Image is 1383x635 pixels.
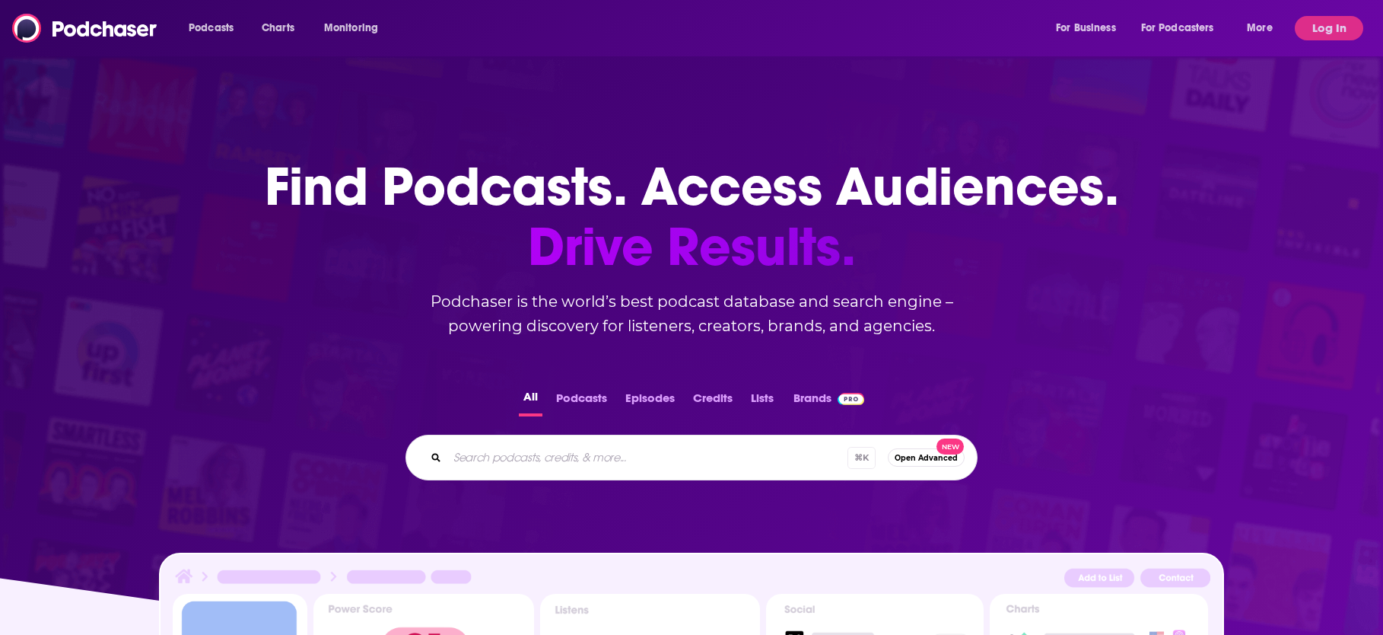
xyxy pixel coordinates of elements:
span: Drive Results. [265,217,1119,277]
button: open menu [1131,16,1236,40]
img: Podcast Insights Header [173,566,1210,593]
span: Open Advanced [895,454,958,462]
button: Podcasts [552,387,612,416]
span: More [1247,18,1273,39]
button: Open AdvancedNew [888,448,965,467]
button: open menu [1045,16,1135,40]
span: Charts [262,18,294,39]
span: For Business [1056,18,1116,39]
span: For Podcasters [1141,18,1214,39]
button: open menu [1236,16,1292,40]
button: Log In [1295,16,1363,40]
span: Monitoring [324,18,378,39]
button: Credits [688,387,737,416]
img: Podchaser Pro [838,393,864,405]
img: Podchaser - Follow, Share and Rate Podcasts [12,14,158,43]
button: Episodes [621,387,679,416]
h1: Find Podcasts. Access Audiences. [265,157,1119,277]
a: BrandsPodchaser Pro [793,387,864,416]
input: Search podcasts, credits, & more... [447,445,847,470]
span: New [936,439,964,455]
h2: Podchaser is the world’s best podcast database and search engine – powering discovery for listene... [387,289,996,338]
span: Podcasts [189,18,234,39]
a: Charts [252,16,304,40]
button: open menu [178,16,253,40]
button: open menu [313,16,398,40]
span: ⌘ K [847,447,876,469]
button: Lists [746,387,778,416]
div: Search podcasts, credits, & more... [405,435,978,480]
button: All [519,387,542,416]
